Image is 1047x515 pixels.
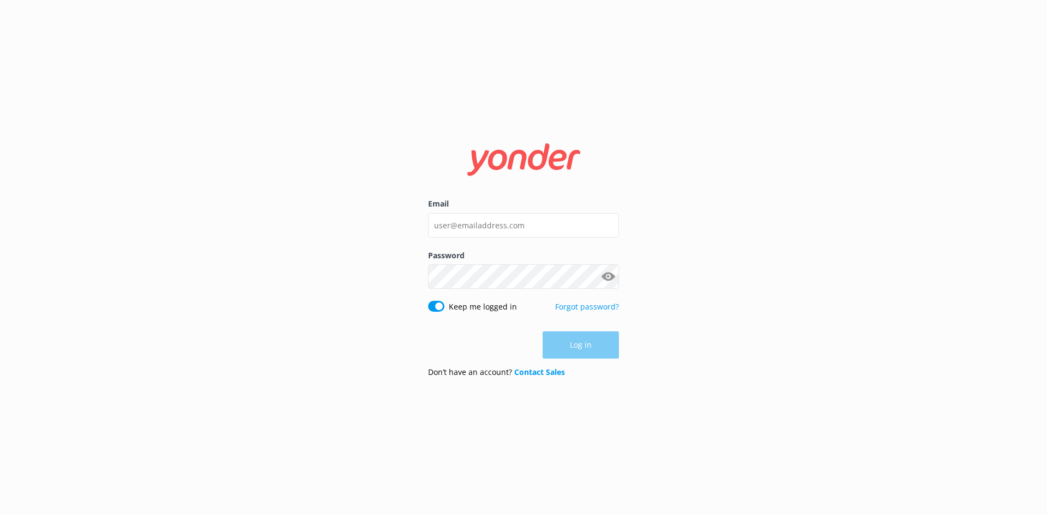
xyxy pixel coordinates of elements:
[428,366,565,378] p: Don’t have an account?
[514,367,565,377] a: Contact Sales
[428,250,619,262] label: Password
[428,198,619,210] label: Email
[428,213,619,238] input: user@emailaddress.com
[597,266,619,288] button: Show password
[555,301,619,312] a: Forgot password?
[449,301,517,313] label: Keep me logged in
